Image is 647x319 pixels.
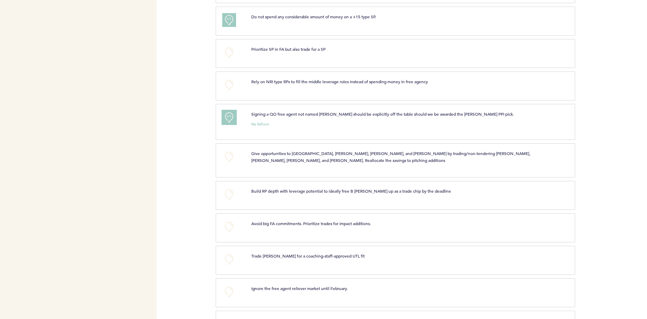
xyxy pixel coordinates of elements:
button: +1 [222,13,236,27]
span: Ignore the free agent reliever market until February. [251,286,348,291]
span: Rely on NRI type RPs to fill the middle leverage roles instead of spending money in free agency [251,79,428,84]
small: My Balloon [251,123,269,126]
span: Prioritize SP in FA but also trade for a SP [251,46,326,52]
span: +1 [227,16,232,22]
span: Build RP depth with leverage potential to ideally free B [PERSON_NAME] up as a trade chip by the ... [251,188,451,194]
span: Signing a QO free agent not named [PERSON_NAME] should be explicitly off the table should we be a... [251,111,514,117]
span: Do not spend any considerable amount of money on a +15 type SP. [251,14,376,19]
span: Trade [PERSON_NAME] for a coaching-staff-approved UTL fit [251,253,365,259]
button: +1 [222,110,236,124]
span: +1 [227,113,232,120]
span: Avoid big FA commitments. Prioritize trades for impact additions. [251,221,371,226]
span: Give opportunities to [GEOGRAPHIC_DATA], [PERSON_NAME], [PERSON_NAME], and [PERSON_NAME] by tradi... [251,151,531,163]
